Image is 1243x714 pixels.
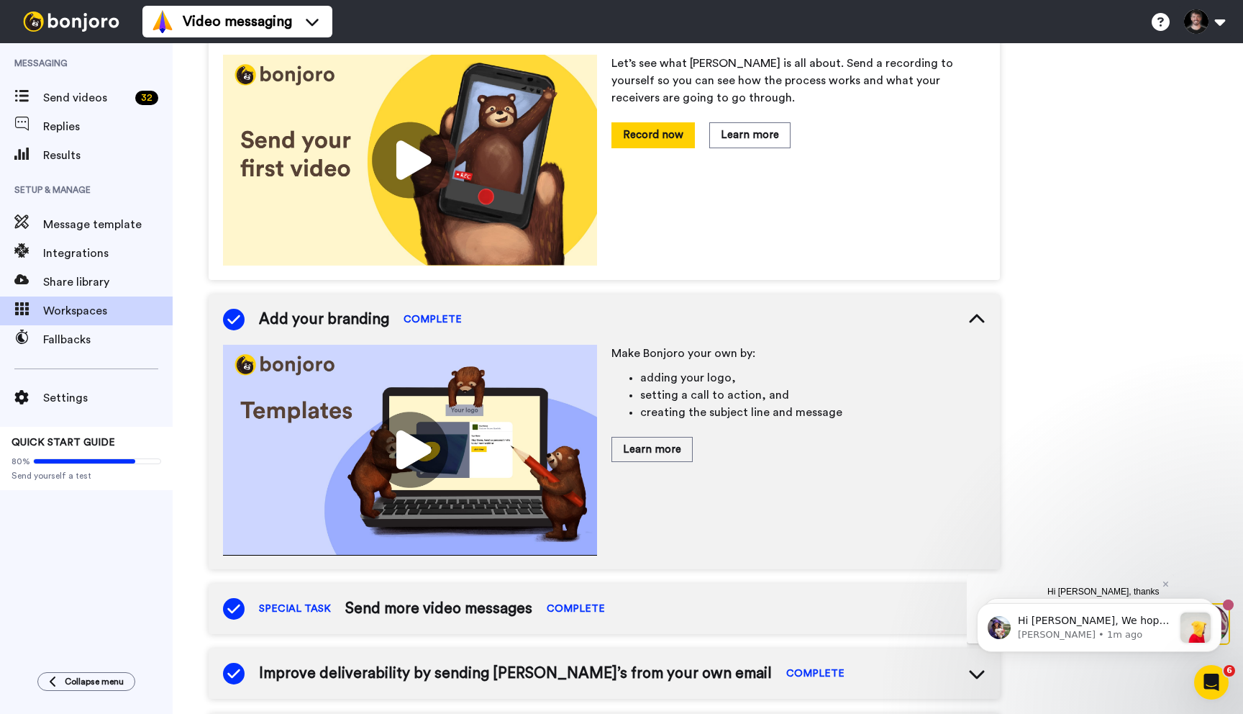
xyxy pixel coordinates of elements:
[65,676,124,687] span: Collapse menu
[547,602,605,616] span: COMPLETE
[43,302,173,320] span: Workspaces
[37,672,135,691] button: Collapse menu
[223,55,597,266] img: 178eb3909c0dc23ce44563bdb6dc2c11.jpg
[345,598,532,620] span: Send more video messages
[1,3,40,42] img: 3183ab3e-59ed-45f6-af1c-10226f767056-1659068401.jpg
[43,89,129,107] span: Send videos
[259,663,772,684] span: Improve deliverability by sending [PERSON_NAME]’s from your own email
[43,245,173,262] span: Integrations
[259,602,331,616] span: SPECIAL TASK
[786,666,844,681] span: COMPLETE
[640,387,985,404] li: setting a call to action, and
[12,438,115,448] span: QUICK START GUIDE
[259,309,389,330] span: Add your branding
[640,404,985,421] li: creating the subject line and message
[640,369,985,387] li: adding your logo,
[611,55,985,107] p: Let’s see what [PERSON_NAME] is all about. Send a recording to yourself so you can see how the pr...
[12,456,30,467] span: 80%
[43,274,173,291] span: Share library
[955,574,1243,675] iframe: Intercom notifications message
[43,118,173,135] span: Replies
[611,122,695,148] button: Record now
[43,389,173,407] span: Settings
[709,122,791,148] button: Learn more
[135,91,158,105] div: 32
[1224,665,1235,677] span: 6
[43,147,173,164] span: Results
[611,437,693,462] button: Learn more
[151,10,174,33] img: vm-color.svg
[12,470,161,482] span: Send yourself a test
[17,12,125,32] img: bj-logo-header-white.svg
[46,46,63,63] img: mute-white.svg
[43,331,173,348] span: Fallbacks
[183,12,292,32] span: Video messaging
[43,216,173,233] span: Message template
[404,312,462,327] span: COMPLETE
[81,12,194,114] span: Hi [PERSON_NAME], thanks for joining us with a paid account! Wanted to say thanks in person, so p...
[223,345,597,556] img: cf57bf495e0a773dba654a4906436a82.jpg
[1194,665,1229,700] iframe: Intercom live chat
[611,345,985,362] p: Make Bonjoro your own by:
